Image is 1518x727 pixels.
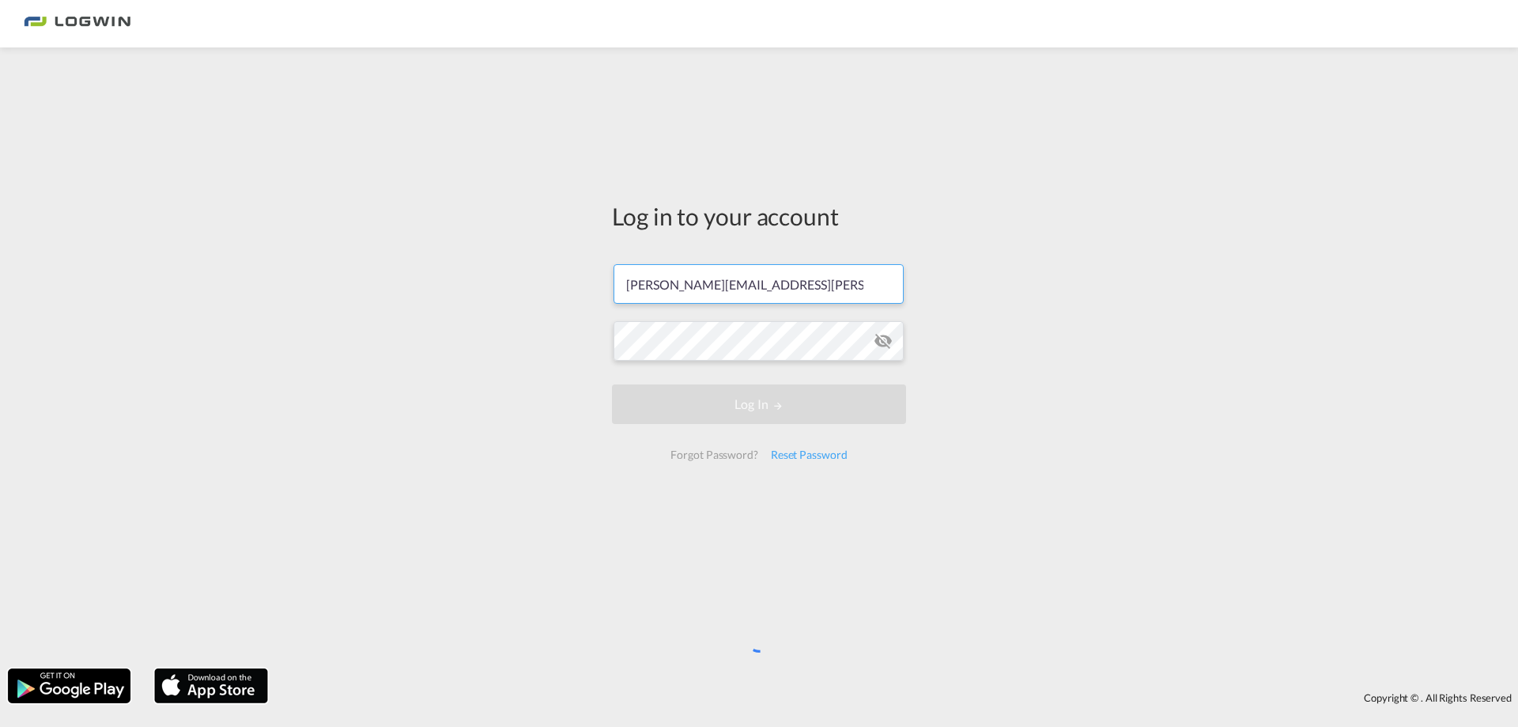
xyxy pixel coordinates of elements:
[765,441,854,469] div: Reset Password
[276,684,1518,711] div: Copyright © . All Rights Reserved
[664,441,764,469] div: Forgot Password?
[612,199,906,233] div: Log in to your account
[874,331,893,350] md-icon: icon-eye-off
[612,384,906,424] button: LOGIN
[614,264,904,304] input: Enter email/phone number
[6,667,132,705] img: google.png
[153,667,270,705] img: apple.png
[24,6,130,42] img: 2761ae10d95411efa20a1f5e0282d2d7.png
